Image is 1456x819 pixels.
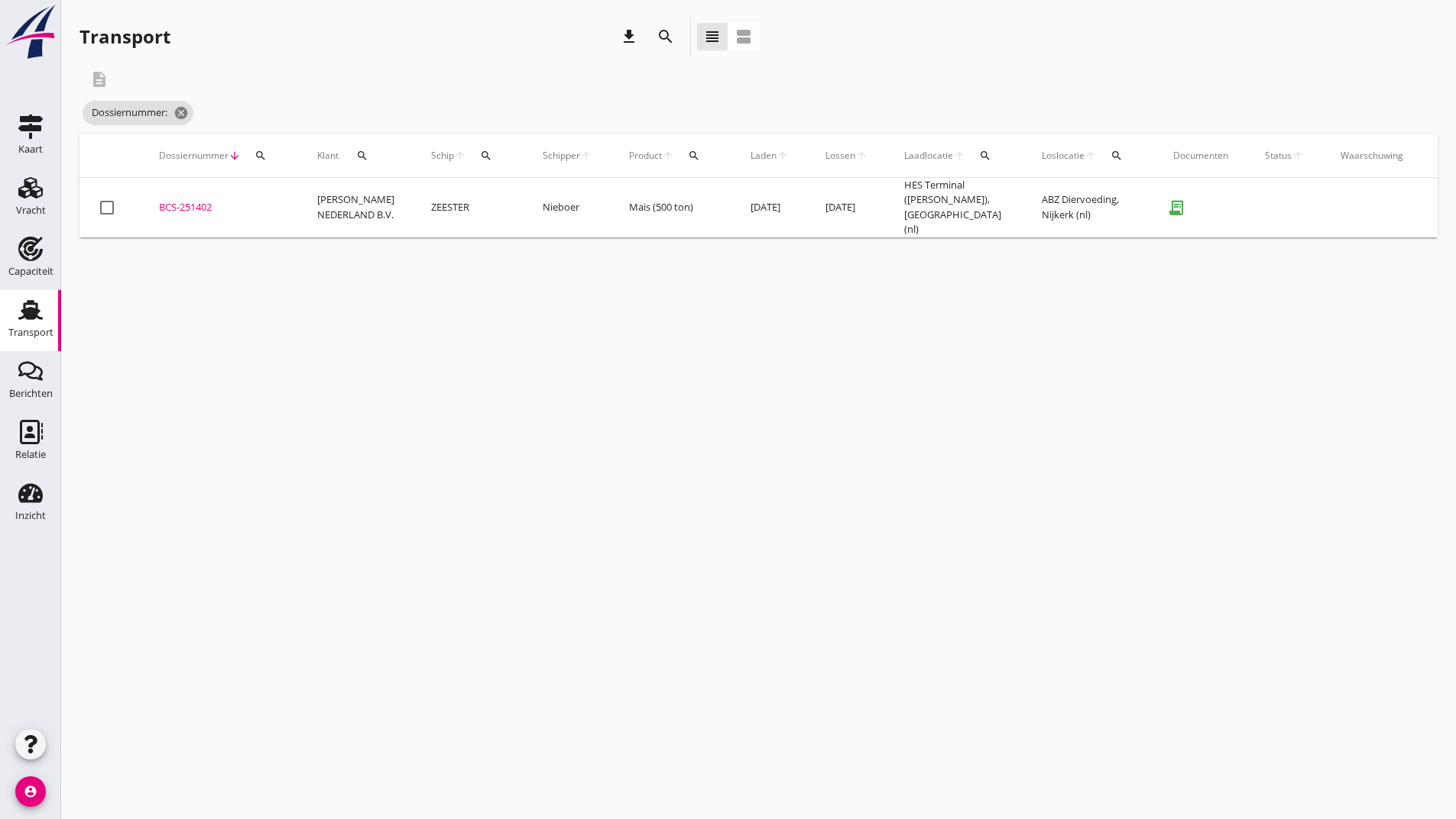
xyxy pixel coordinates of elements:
i: arrow_upward [953,150,965,162]
i: cancel [173,105,189,121]
span: Status [1265,149,1292,163]
td: [DATE] [807,178,886,237]
span: Lossen [825,149,855,163]
i: arrow_upward [777,150,789,162]
i: download [620,27,638,46]
i: search [979,150,991,162]
div: Transport [8,327,54,337]
span: Loslocatie [1042,149,1085,163]
i: arrow_upward [580,150,592,162]
i: view_headline [703,27,722,46]
i: account_circle [15,776,46,807]
div: Transport [79,24,170,49]
i: arrow_upward [662,150,674,162]
span: Schip [431,149,454,163]
div: Kaart [18,144,43,154]
td: ZEESTER [413,178,524,237]
div: Inzicht [15,511,46,521]
span: Laadlocatie [904,149,953,163]
div: Vracht [16,205,46,215]
span: Product [629,149,662,163]
i: receipt_long [1161,192,1192,223]
div: Documenten [1173,149,1228,163]
div: BCS-251402 [159,200,280,215]
td: [PERSON_NAME] NEDERLAND B.V. [299,178,413,237]
i: search [1111,150,1123,162]
div: Waarschuwing [1341,149,1403,163]
span: Laden [751,149,777,163]
i: view_agenda [734,27,753,46]
span: Schipper [543,149,580,163]
i: search [657,27,675,46]
img: logo-small.a267ee39.svg [3,4,58,60]
td: ABZ Diervoeding, Nijkerk (nl) [1023,178,1155,237]
i: arrow_upward [454,150,466,162]
td: Nieboer [524,178,611,237]
i: search [688,150,700,162]
i: arrow_downward [229,150,241,162]
i: search [255,150,267,162]
i: search [480,150,492,162]
i: arrow_upward [1292,150,1304,162]
td: Mais (500 ton) [611,178,732,237]
i: arrow_upward [855,150,867,162]
div: Klant [317,137,394,174]
span: Dossiernummer: [83,101,193,125]
span: Dossiernummer [159,149,229,163]
i: arrow_upward [1085,150,1097,162]
div: Berichten [9,389,53,398]
div: Relatie [15,450,46,459]
i: search [356,150,368,162]
td: HES Terminal ([PERSON_NAME]), [GEOGRAPHIC_DATA] (nl) [886,178,1023,237]
td: [DATE] [732,178,807,237]
div: Capaciteit [8,266,54,276]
